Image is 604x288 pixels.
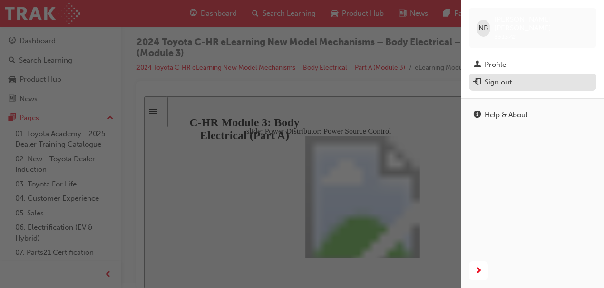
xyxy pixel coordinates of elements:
[469,106,596,124] a: Help & About
[400,181,461,189] input: volume
[478,23,488,34] span: NB
[474,111,481,120] span: info-icon
[418,182,436,207] label: Zoom to fit
[494,15,589,32] span: [PERSON_NAME] [PERSON_NAME]
[469,56,596,74] a: Profile
[485,77,512,88] div: Sign out
[475,265,482,277] span: next-icon
[485,110,528,121] div: Help & About
[474,61,481,69] span: man-icon
[474,78,481,87] span: exit-icon
[469,74,596,91] button: Sign out
[399,169,414,180] button: Mute (Ctrl+Alt+M)
[418,170,433,182] button: Settings
[494,33,516,41] span: 651372
[394,161,432,192] div: misc controls
[485,59,506,70] div: Profile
